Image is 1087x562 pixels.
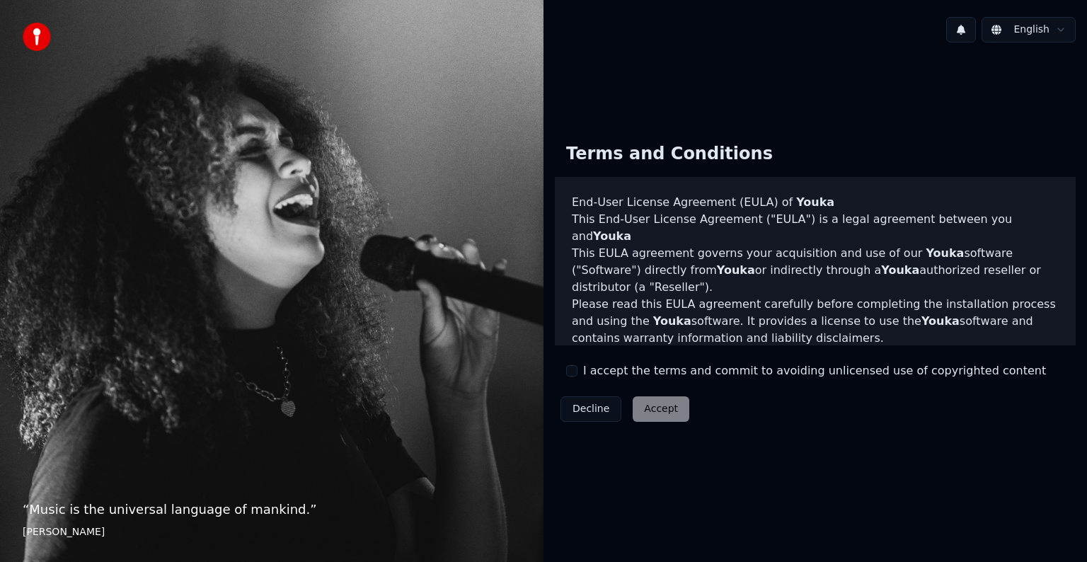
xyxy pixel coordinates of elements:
div: Terms and Conditions [555,132,784,177]
p: This EULA agreement governs your acquisition and use of our software ("Software") directly from o... [572,245,1059,296]
footer: [PERSON_NAME] [23,525,521,539]
span: Youka [796,195,834,209]
img: youka [23,23,51,51]
span: Youka [593,229,631,243]
p: Please read this EULA agreement carefully before completing the installation process and using th... [572,296,1059,347]
span: Youka [926,246,964,260]
span: Youka [653,314,691,328]
span: Youka [717,263,755,277]
span: Youka [881,263,919,277]
button: Decline [560,396,621,422]
h3: End-User License Agreement (EULA) of [572,194,1059,211]
label: I accept the terms and commit to avoiding unlicensed use of copyrighted content [583,362,1046,379]
p: This End-User License Agreement ("EULA") is a legal agreement between you and [572,211,1059,245]
p: “ Music is the universal language of mankind. ” [23,500,521,520]
span: Youka [921,314,960,328]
